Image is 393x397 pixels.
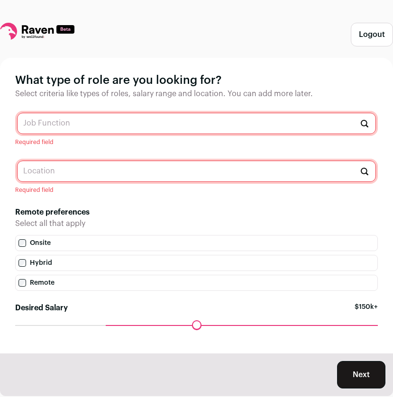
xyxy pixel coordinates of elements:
span: Required field [15,139,54,145]
button: Next [337,361,385,388]
span: $150k+ [355,302,378,325]
label: Remote [15,275,378,291]
p: Select criteria like types of roles, salary range and location. You can add more later. [15,88,378,99]
input: Hybrid [18,259,26,267]
button: Logout [351,23,393,46]
p: Select all that apply [15,218,378,229]
label: Desired Salary [15,302,68,314]
label: Onsite [15,235,378,251]
h2: Remote preferences [15,207,378,218]
input: Onsite [18,239,26,247]
input: Job Function [17,113,376,134]
span: Required field [15,187,54,193]
input: Location [17,161,376,182]
input: Remote [18,279,26,287]
label: Hybrid [15,255,378,271]
h1: What type of role are you looking for? [15,73,378,88]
